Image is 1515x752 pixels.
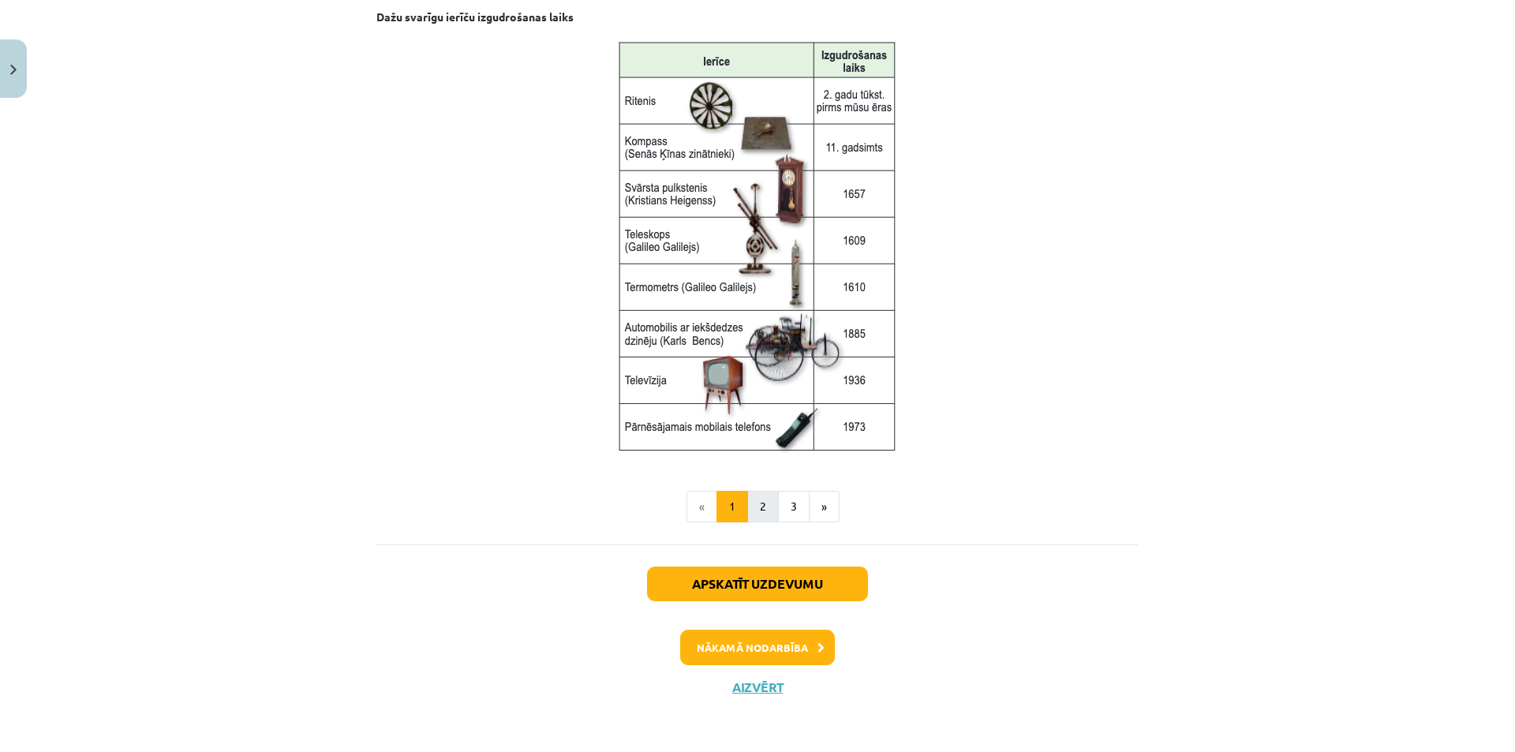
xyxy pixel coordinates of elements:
[778,491,810,522] button: 3
[680,630,835,666] button: Nākamā nodarbība
[728,679,787,695] button: Aizvērt
[376,491,1139,522] nav: Page navigation example
[10,65,17,75] img: icon-close-lesson-0947bae3869378f0d4975bcd49f059093ad1ed9edebbc8119c70593378902aed.svg
[716,491,748,522] button: 1
[809,491,840,522] button: »
[747,491,779,522] button: 2
[647,567,868,601] button: Apskatīt uzdevumu
[376,9,574,24] strong: Dažu svarīgu ierīču izgudrošanas laiks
